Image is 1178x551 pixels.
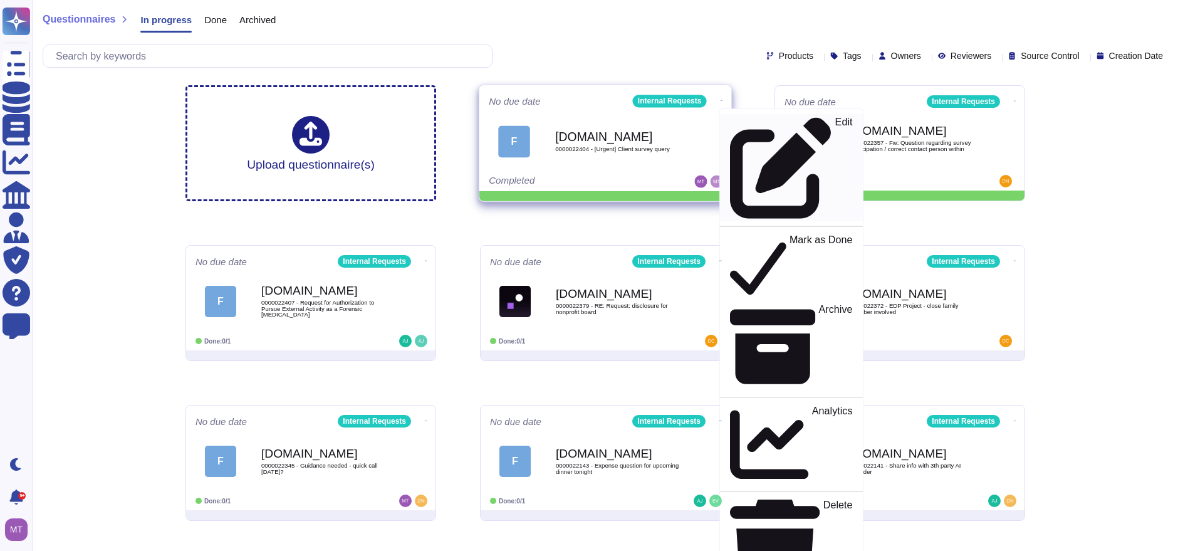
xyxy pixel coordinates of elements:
[261,463,387,475] span: 0000022345 - Guidance needed - quick call [DATE]?
[338,415,411,428] div: Internal Requests
[489,176,644,188] div: Completed
[204,338,231,345] span: Done: 0/1
[709,495,722,507] img: user
[556,448,681,459] b: [DOMAIN_NAME]
[490,417,541,426] span: No due date
[927,95,1000,108] div: Internal Requests
[556,463,681,475] span: 0000022143 - Expense question for upcoming dinner tonight
[261,448,387,459] b: [DOMAIN_NAME]
[555,130,682,142] b: [DOMAIN_NAME]
[1021,51,1079,60] span: Source Control
[140,15,192,24] span: In progress
[705,335,717,347] img: user
[835,117,853,219] p: Edit
[195,257,247,266] span: No due date
[850,303,976,315] span: 0000022372 - EDP Project - close family member involved
[720,232,863,302] a: Mark as Done
[489,97,541,106] span: No due date
[850,448,976,459] b: [DOMAIN_NAME]
[415,335,427,347] img: user
[850,140,976,158] span: 0000022357 - Fw: Question regarding survey participation / correct contact person within legal
[694,176,707,188] img: user
[5,518,28,541] img: user
[399,335,412,347] img: user
[988,495,1001,507] img: user
[632,255,706,268] div: Internal Requests
[247,116,375,171] div: Upload questionnaire(s)
[927,415,1000,428] div: Internal Requests
[499,446,531,477] div: F
[3,516,36,543] button: user
[720,402,863,486] a: Analytics
[499,338,525,345] span: Done: 0/1
[779,51,813,60] span: Products
[399,495,412,507] img: user
[204,498,231,505] span: Done: 0/1
[1109,51,1163,60] span: Creation Date
[843,51,862,60] span: Tags
[720,302,863,392] a: Archive
[205,446,236,477] div: F
[415,495,427,507] img: user
[812,406,853,484] p: Analytics
[784,97,836,107] span: No due date
[338,255,411,268] div: Internal Requests
[850,463,976,475] span: 0000022141 - Share info with 3th party AI provider
[498,125,530,157] div: F
[195,417,247,426] span: No due date
[43,14,115,24] span: Questionnaires
[499,498,525,505] span: Done: 0/1
[18,492,26,500] div: 9+
[499,286,531,317] img: Logo
[951,51,991,60] span: Reviewers
[261,300,387,318] span: 0000022407 - Request for Authorization to Pursue External Activity as a Forensic [MEDICAL_DATA]
[891,51,921,60] span: Owners
[490,257,541,266] span: No due date
[50,45,492,67] input: Search by keywords
[555,146,682,152] span: 0000022404 - [Urgent] Client survey query
[850,288,976,300] b: [DOMAIN_NAME]
[556,288,681,300] b: [DOMAIN_NAME]
[999,175,1012,187] img: user
[632,415,706,428] div: Internal Requests
[1004,495,1016,507] img: user
[927,255,1000,268] div: Internal Requests
[261,285,387,296] b: [DOMAIN_NAME]
[711,176,723,188] img: user
[720,114,863,221] a: Edit
[819,305,853,390] p: Archive
[633,95,707,107] div: Internal Requests
[556,303,681,315] span: 0000022379 - RE: Request: disclosure for nonprofit board
[790,235,853,299] p: Mark as Done
[694,495,706,507] img: user
[850,125,976,137] b: [DOMAIN_NAME]
[239,15,276,24] span: Archived
[205,286,236,317] div: F
[999,335,1012,347] img: user
[204,15,227,24] span: Done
